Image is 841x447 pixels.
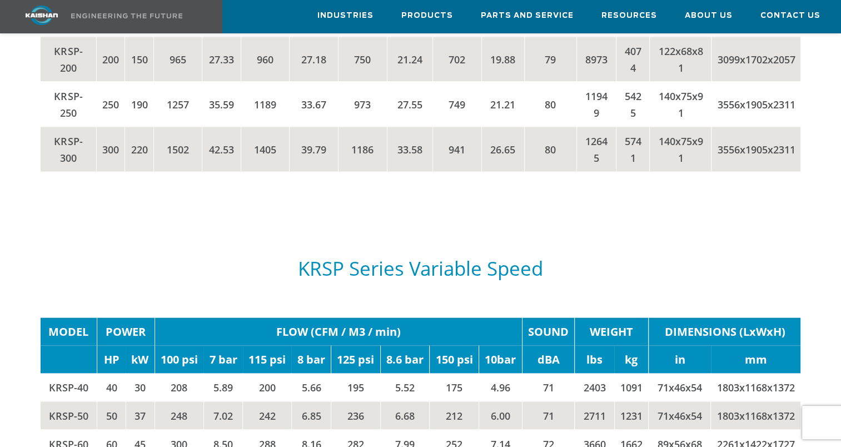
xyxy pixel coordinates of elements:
[202,82,241,127] td: 35.59
[432,82,481,127] td: 749
[331,401,380,430] td: 236
[575,346,615,374] td: lbs
[290,82,338,127] td: 33.67
[125,127,153,172] td: 220
[430,346,479,374] td: 150 psi
[430,401,479,430] td: 212
[126,401,155,430] td: 37
[711,37,801,82] td: 3099x1702x2057
[380,401,430,430] td: 6.68
[331,346,380,374] td: 125 psi
[317,9,374,22] span: Industries
[291,346,331,374] td: 8 bar
[481,37,524,82] td: 19.88
[524,37,576,82] td: 79
[41,127,97,172] td: KRSP-300
[576,127,616,172] td: 12645
[616,37,650,82] td: 4074
[401,9,453,22] span: Products
[481,9,574,22] span: Parts and Service
[760,9,820,22] span: Contact Us
[522,318,575,346] td: SOUND
[524,82,576,127] td: 80
[291,401,331,430] td: 6.85
[155,401,203,430] td: 248
[97,82,125,127] td: 250
[41,401,97,430] td: KRSP-50
[41,82,97,127] td: KRSP-250
[125,82,153,127] td: 190
[97,346,126,374] td: HP
[649,318,801,346] td: DIMENSIONS (LxWxH)
[685,1,733,31] a: About Us
[481,127,524,172] td: 26.65
[616,127,650,172] td: 5741
[97,318,155,346] td: POWER
[711,401,801,430] td: 1803x1168x1372
[41,318,97,346] td: MODEL
[522,401,575,430] td: 71
[331,374,380,402] td: 195
[243,346,292,374] td: 115 psi
[71,13,182,18] img: Engineering the future
[650,82,711,127] td: 140x75x91
[575,318,649,346] td: WEIGHT
[601,1,657,31] a: Resources
[41,258,801,279] h5: KRSP Series Variable Speed
[380,346,430,374] td: 8.6 bar
[650,37,711,82] td: 122x68x81
[202,37,241,82] td: 27.33
[203,346,243,374] td: 7 bar
[711,127,801,172] td: 3556x1905x2311
[291,374,331,402] td: 5.66
[432,127,481,172] td: 941
[649,401,711,430] td: 71x46x54
[380,374,430,402] td: 5.52
[387,127,432,172] td: 33.58
[576,82,616,127] td: 11949
[243,374,292,402] td: 200
[202,127,241,172] td: 42.53
[481,82,524,127] td: 21.21
[125,37,153,82] td: 150
[41,374,97,402] td: KRSP-40
[575,401,615,430] td: 2711
[614,346,648,374] td: kg
[97,374,126,402] td: 40
[524,127,576,172] td: 80
[479,401,522,430] td: 6.00
[155,318,522,346] td: FLOW (CFM / M3 / min)
[575,374,615,402] td: 2403
[97,401,126,430] td: 50
[614,401,648,430] td: 1231
[243,401,292,430] td: 242
[155,374,203,402] td: 208
[338,127,387,172] td: 1186
[241,127,290,172] td: 1405
[479,346,522,374] td: 10bar
[153,82,202,127] td: 1257
[711,374,801,402] td: 1803x1168x1372
[576,37,616,82] td: 8973
[41,37,97,82] td: KRSP-200
[317,1,374,31] a: Industries
[649,346,711,374] td: in
[290,37,338,82] td: 27.18
[685,9,733,22] span: About Us
[203,401,243,430] td: 7.02
[126,374,155,402] td: 30
[430,374,479,402] td: 175
[338,37,387,82] td: 750
[616,82,650,127] td: 5425
[126,346,155,374] td: kW
[153,127,202,172] td: 1502
[241,37,290,82] td: 960
[522,346,575,374] td: dBA
[387,82,432,127] td: 27.55
[338,82,387,127] td: 973
[241,82,290,127] td: 1189
[401,1,453,31] a: Products
[614,374,648,402] td: 1091
[649,374,711,402] td: 71x46x54
[97,37,125,82] td: 200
